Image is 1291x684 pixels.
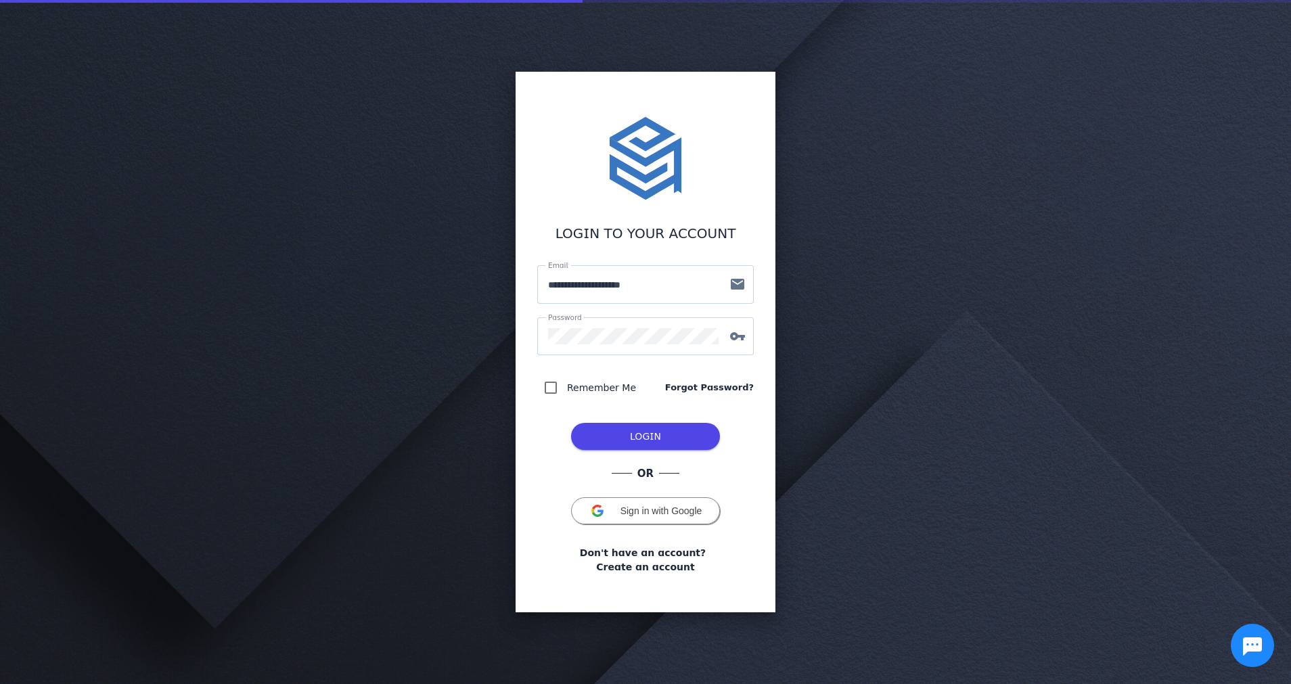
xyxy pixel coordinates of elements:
[721,276,754,292] mat-icon: mail
[665,381,754,394] a: Forgot Password?
[596,560,694,574] a: Create an account
[620,505,702,516] span: Sign in with Google
[580,546,706,560] span: Don't have an account?
[632,466,659,482] span: OR
[548,261,568,269] mat-label: Email
[630,431,661,442] span: LOGIN
[571,497,720,524] button: Sign in with Google
[537,223,754,244] div: LOGIN TO YOUR ACCOUNT
[602,115,689,202] img: stacktome.svg
[564,380,636,396] label: Remember Me
[548,313,582,321] mat-label: Password
[721,328,754,344] mat-icon: vpn_key
[571,423,720,450] button: LOG IN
